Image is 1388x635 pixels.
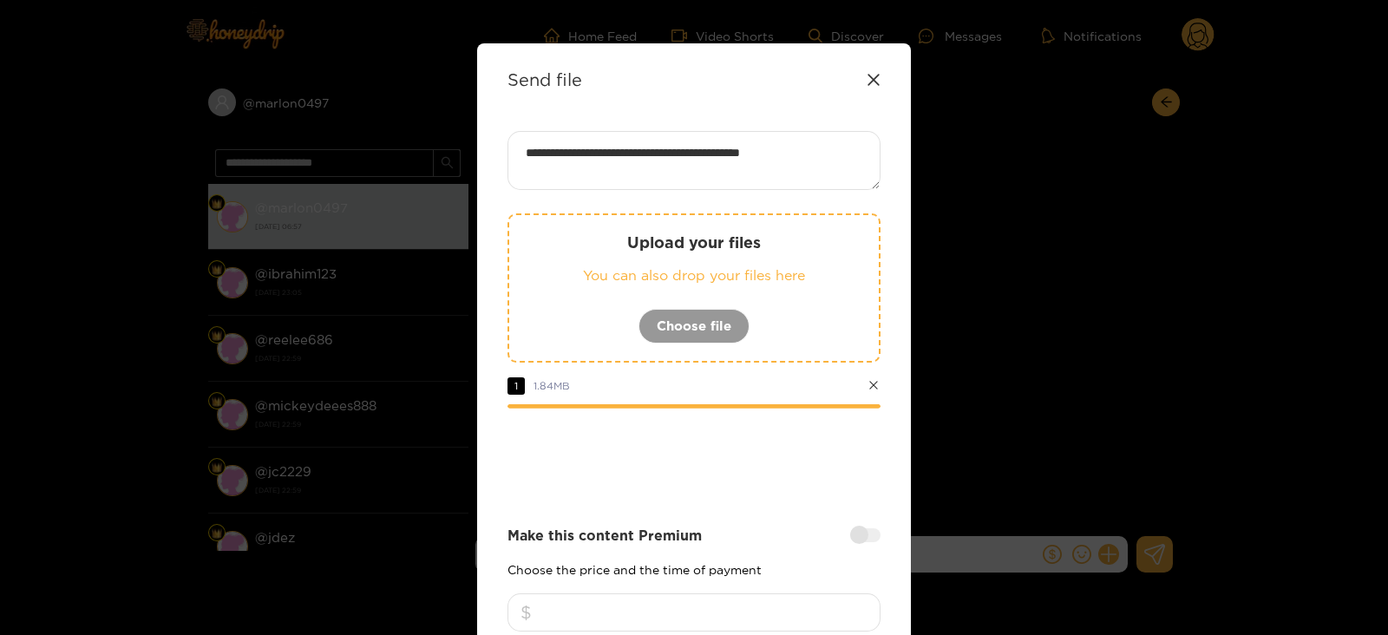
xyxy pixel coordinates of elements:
p: Upload your files [544,232,844,252]
strong: Send file [507,69,582,89]
span: 1.84 MB [534,380,570,391]
p: You can also drop your files here [544,265,844,285]
button: Choose file [638,309,750,344]
strong: Make this content Premium [507,526,702,546]
p: Choose the price and the time of payment [507,563,881,576]
span: 1 [507,377,525,395]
